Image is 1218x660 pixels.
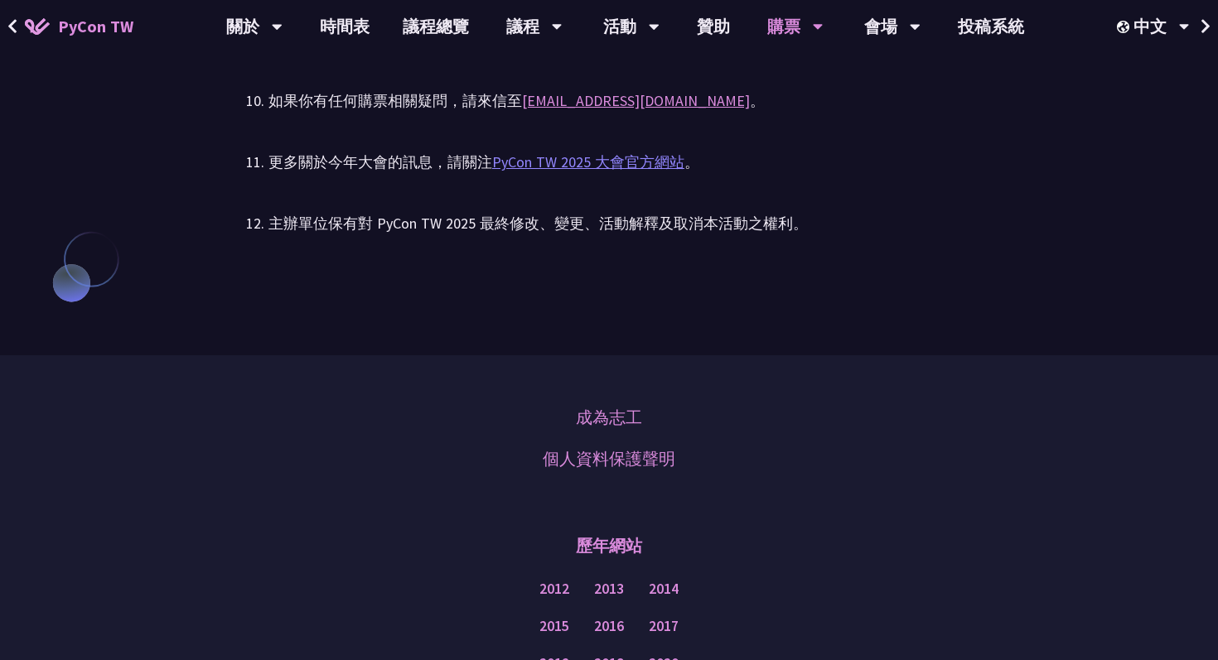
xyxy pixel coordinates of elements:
[492,152,684,171] a: PyCon TW 2025 大會官方網站
[25,18,50,35] img: Home icon of PyCon TW 2025
[543,446,675,471] a: 個人資料保護聲明
[649,579,679,600] a: 2014
[539,616,569,637] a: 2015
[649,616,679,637] a: 2017
[539,579,569,600] a: 2012
[594,616,624,637] a: 2016
[58,14,133,39] span: PyCon TW
[1117,21,1133,33] img: Locale Icon
[268,150,950,175] div: 更多關於今年大會的訊息，請關注 。
[576,405,642,430] a: 成為志工
[8,6,150,47] a: PyCon TW
[594,579,624,600] a: 2013
[576,521,642,571] p: 歷年網站
[522,91,750,110] a: [EMAIL_ADDRESS][DOMAIN_NAME]
[268,89,950,113] div: 如果你有任何購票相關疑問，請來信至 。
[268,211,950,236] div: 主辦單位保有對 PyCon TW 2025 最終修改、變更、活動解釋及取消本活動之權利。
